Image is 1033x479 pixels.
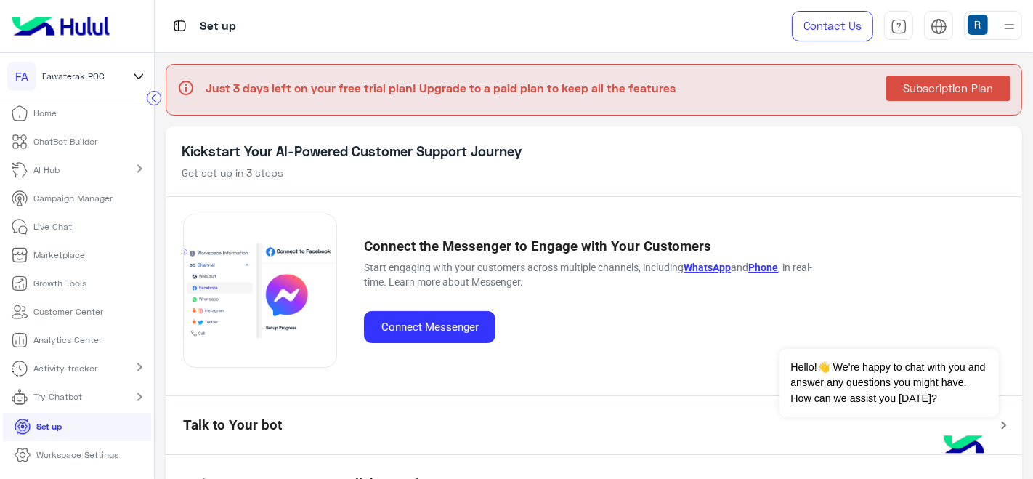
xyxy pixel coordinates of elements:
[748,262,778,273] a: Phone
[779,349,998,417] span: Hello!👋 We're happy to chat with you and answer any questions you might have. How can we assist y...
[364,311,495,344] button: Connect Messenger
[166,396,1022,454] mat-expansion-panel-header: Talk to Your bot
[7,62,36,91] div: FA
[3,413,73,441] a: Set up
[34,220,73,233] p: Live Chat
[171,17,189,35] img: tab
[939,421,989,472] img: hulul-logo.png
[904,81,994,94] span: Subscription Plan
[36,420,62,433] p: Set up
[34,107,57,120] p: Home
[6,11,116,41] img: Logo
[34,192,113,205] p: Campaign Manager
[34,305,104,318] p: Customer Center
[36,448,118,462] p: Workspace Settings
[34,334,102,347] p: Analytics Center
[34,135,98,148] p: ChatBot Builder
[183,214,337,368] img: Accordion Section Image
[931,18,947,35] img: tab
[34,164,60,177] p: AI Hub
[182,143,1005,160] h5: Kickstart Your AI-Powered Customer Support Journey
[34,277,87,290] p: Growth Tools
[968,15,988,35] img: userImage
[3,441,130,470] a: Workspace Settings
[177,79,195,97] span: info
[34,362,98,375] p: Activity tracker
[364,238,822,255] h5: Connect the Messenger to Engage with Your Customers
[183,417,282,434] h5: Talk to Your bot
[206,79,875,97] p: Just 3 days left on your free trial plan! Upgrade to a paid plan to keep all the features
[131,160,148,177] mat-icon: chevron_right
[684,262,731,273] a: WhatsApp
[131,358,148,376] mat-icon: chevron_right
[200,17,236,36] p: Set up
[34,249,86,262] p: Marketplace
[891,18,907,35] img: tab
[1000,17,1018,36] img: profile
[884,11,913,41] a: tab
[42,70,105,83] span: Fawaterak POC
[364,260,822,289] p: Start engaging with your customers across multiple channels, including and , in real-time. Learn ...
[182,166,283,179] span: Get set up in 3 steps
[886,76,1010,102] button: Subscription Plan
[34,390,83,403] p: Try Chatbot
[131,388,148,406] mat-icon: chevron_right
[792,11,873,41] a: Contact Us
